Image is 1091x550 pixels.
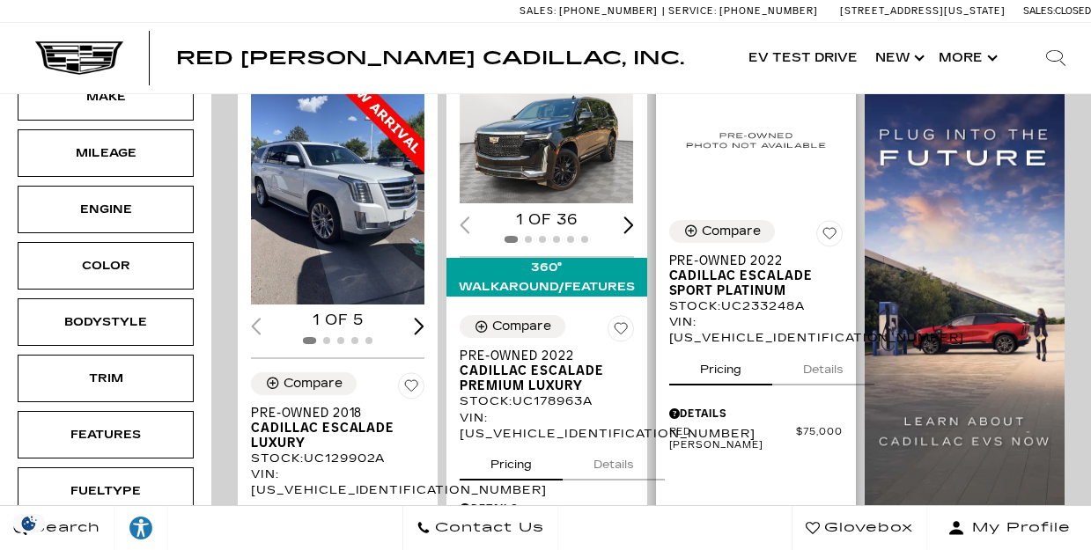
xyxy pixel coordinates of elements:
button: details tab [772,347,874,385]
button: details tab [354,498,456,537]
div: Fueltype [62,481,150,501]
div: 1 of 36 [460,210,633,230]
div: Bodystyle [62,312,150,332]
div: FeaturesFeatures [18,411,194,458]
div: Mileage [62,143,150,163]
div: Pricing Details - Pre-Owned 2022 Cadillac Escalade Premium Luxury [460,501,633,517]
a: Sales: [PHONE_NUMBER] [520,6,662,16]
button: pricing tab [669,347,772,385]
img: Cadillac Dark Logo with Cadillac White Text [35,41,123,75]
span: [PHONE_NUMBER] [719,5,818,17]
span: Red [PERSON_NAME] [669,426,797,452]
button: Save Vehicle [398,372,424,406]
a: Pre-Owned 2022Cadillac Escalade Sport Platinum [669,253,843,298]
button: More [930,23,1003,93]
a: [STREET_ADDRESS][US_STATE] [840,5,1006,17]
div: Pricing Details - Pre-Owned 2022 Cadillac Escalade Sport Platinum [669,406,843,422]
span: Pre-Owned 2022 [460,348,620,363]
div: TrimTrim [18,355,194,402]
div: 1 of 5 [251,311,424,330]
button: pricing tab [251,498,354,537]
div: Compare [702,224,761,239]
a: Red [PERSON_NAME] Cadillac, Inc. [176,49,684,67]
img: 2022 Cadillac Escalade Premium Luxury 1 [460,73,633,203]
div: ColorColor [18,242,194,290]
button: Open user profile menu [927,506,1091,550]
div: Color [62,256,150,275]
div: 360° WalkAround/Features [446,258,646,297]
span: Red [PERSON_NAME] Cadillac, Inc. [176,48,684,69]
span: [PHONE_NUMBER] [559,5,658,17]
img: Opt-Out Icon [9,514,49,532]
span: $75,000 [796,426,843,452]
span: Closed [1055,5,1091,17]
div: FueltypeFueltype [18,467,194,515]
a: Pre-Owned 2018Cadillac Escalade Luxury [251,406,424,451]
button: Compare Vehicle [669,220,775,243]
div: Compare [492,319,551,334]
section: Click to Open Cookie Consent Modal [9,514,49,532]
div: EngineEngine [18,186,194,233]
div: Stock : UC233248A [669,298,843,314]
button: Save Vehicle [816,220,843,253]
div: Search [1021,23,1091,93]
span: Pre-Owned 2018 [251,406,411,421]
a: Explore your accessibility options [114,506,168,550]
a: EV Test Drive [740,23,866,93]
div: VIN: [US_VEHICLE_IDENTIFICATION_NUMBER] [669,314,843,346]
div: Compare [284,376,343,392]
div: Next slide [623,216,634,233]
button: Compare Vehicle [251,372,357,395]
button: details tab [563,442,665,480]
a: Glovebox [792,506,927,550]
span: My Profile [965,516,1071,540]
div: Stock : UC129902A [251,451,424,466]
span: Cadillac Escalade Luxury [251,421,411,451]
span: Cadillac Escalade Sport Platinum [669,268,829,298]
img: 2022 Cadillac Escalade Sport Platinum [669,73,843,207]
a: Pre-Owned 2022Cadillac Escalade Premium Luxury [460,348,633,393]
div: Features [62,425,150,444]
a: Red [PERSON_NAME] $75,000 [669,426,843,452]
span: Pre-Owned 2022 [669,253,829,268]
div: Engine [62,200,150,219]
span: Cadillac Escalade Premium Luxury [460,363,620,393]
button: Compare Vehicle [460,315,565,338]
button: pricing tab [460,442,563,480]
button: Save Vehicle [608,315,634,348]
div: Next slide [415,318,425,334]
div: 1 / 2 [460,73,633,203]
div: VIN: [US_VEHICLE_IDENTIFICATION_NUMBER] [460,410,633,442]
a: New [866,23,930,93]
div: VIN: [US_VEHICLE_IDENTIFICATION_NUMBER] [251,466,424,498]
a: Contact Us [402,506,558,550]
span: Glovebox [820,516,913,540]
span: Sales: [520,5,557,17]
div: BodystyleBodystyle [18,298,194,346]
div: MakeMake [18,73,194,121]
div: Trim [62,369,150,388]
img: 2018 Cadillac Escalade Luxury 1 [251,73,424,304]
div: Explore your accessibility options [114,515,167,541]
div: Stock : UC178963A [460,393,633,409]
div: 1 / 2 [251,73,424,304]
span: Search [27,516,100,540]
span: Sales: [1023,5,1055,17]
span: Service: [668,5,717,17]
a: Service: [PHONE_NUMBER] [662,6,822,16]
div: MileageMileage [18,129,194,177]
div: Make [62,87,150,106]
span: Contact Us [431,516,544,540]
